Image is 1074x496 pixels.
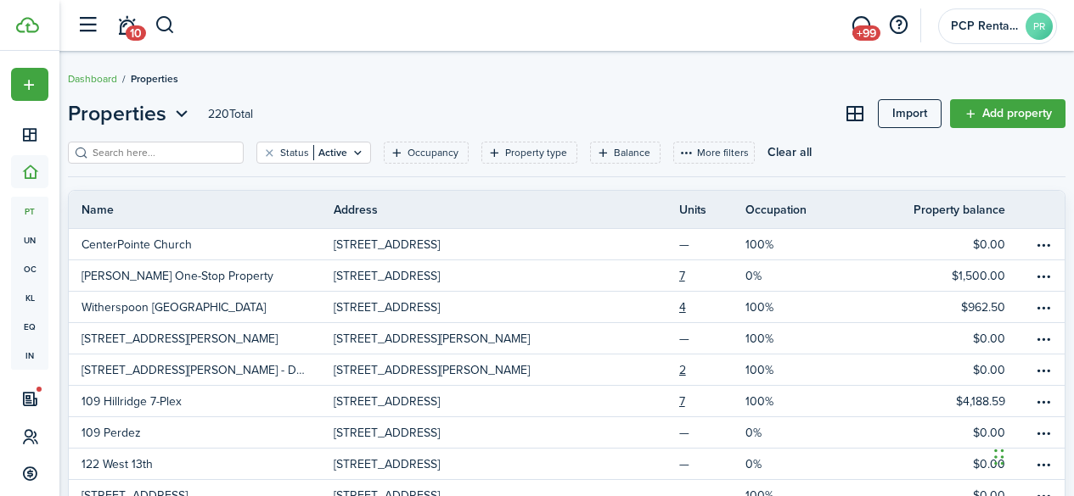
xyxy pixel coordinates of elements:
input: Search here... [88,145,238,161]
a: Notifications [110,4,143,47]
avatar-text: PR [1026,13,1053,40]
th: Address [334,201,599,219]
span: un [11,226,48,254]
p: 100% [745,361,773,379]
filter-tag-label: Occupancy [408,145,458,160]
a: 100% [745,323,832,354]
filter-tag-value: Active [313,145,347,160]
a: 4 [679,292,745,322]
a: [STREET_ADDRESS] [334,386,599,416]
a: $0.00 [832,323,1031,354]
p: 100% [745,330,773,348]
p: [STREET_ADDRESS][PERSON_NAME] - Duplex [82,361,308,379]
p: 122 West 13th [82,455,153,473]
p: [STREET_ADDRESS] [334,424,440,442]
button: More filters [673,142,755,164]
a: [STREET_ADDRESS] [334,417,599,448]
a: 0% [745,449,832,479]
button: Open menu [1031,388,1056,414]
p: [STREET_ADDRESS] [334,298,440,316]
button: Open menu [1031,263,1056,288]
a: Open menu [1031,323,1065,354]
p: 100% [745,298,773,316]
portfolio-header-page-nav: Properties [68,98,193,129]
span: oc [11,254,48,283]
p: 109 Perdez [82,424,141,442]
filter-tag: Open filter [256,142,371,164]
a: [STREET_ADDRESS] [334,292,599,322]
button: Open resource center [884,11,913,40]
th: Occupation [745,201,832,219]
iframe: Chat Widget [989,415,1074,496]
filter-tag: Open filter [384,142,469,164]
div: Drag [994,432,1004,482]
p: [STREET_ADDRESS] [334,267,440,285]
img: TenantCloud [16,17,39,33]
a: 0% [745,260,832,291]
span: in [11,341,48,370]
a: CenterPointe Church [69,229,334,259]
a: 7 [679,260,745,291]
p: 109 Hillridge 7-Plex [82,393,182,410]
p: [STREET_ADDRESS] [334,236,440,254]
a: [STREET_ADDRESS] [334,260,599,291]
a: 100% [745,386,832,416]
button: Open menu [68,98,193,129]
filter-tag: Open filter [481,142,577,164]
th: Name [69,201,334,219]
a: Open menu [1031,229,1065,259]
a: Open menu [1031,292,1065,322]
span: Properties [131,71,178,86]
a: pt [11,197,48,226]
p: [STREET_ADDRESS] [334,455,440,473]
span: Properties [68,98,166,129]
a: $0.00 [832,229,1031,259]
p: [STREET_ADDRESS][PERSON_NAME] [334,361,530,379]
a: 7 [679,386,745,416]
a: Dashboard [68,71,117,86]
span: PCP Rental Division [951,20,1019,32]
a: $0.00 [832,449,1031,479]
p: [STREET_ADDRESS][PERSON_NAME] [334,330,530,348]
a: Witherspoon [GEOGRAPHIC_DATA] [69,292,334,322]
button: Open menu [1031,231,1056,257]
a: $962.50 [832,292,1031,322]
button: Open menu [1031,294,1056,320]
p: [STREET_ADDRESS] [334,393,440,410]
a: [STREET_ADDRESS][PERSON_NAME] [334,354,599,385]
a: — [679,417,745,448]
p: [PERSON_NAME] One-Stop Property [82,267,273,285]
a: Import [878,99,942,128]
a: 2 [679,354,745,385]
a: — [679,449,745,479]
header-page-total: 220 Total [208,105,253,123]
span: 10 [126,25,146,41]
a: 122 West 13th [69,449,334,479]
a: [STREET_ADDRESS][PERSON_NAME] [334,323,599,354]
a: [STREET_ADDRESS] [334,449,599,479]
span: +99 [852,25,880,41]
p: 100% [745,236,773,254]
a: $0.00 [832,417,1031,448]
a: 100% [745,229,832,259]
a: [STREET_ADDRESS][PERSON_NAME] [69,323,334,354]
a: 100% [745,292,832,322]
filter-tag-label: Property type [505,145,567,160]
filter-tag-label: Status [280,145,309,160]
p: [STREET_ADDRESS][PERSON_NAME] [82,330,278,348]
button: Open menu [1031,326,1056,351]
a: Messaging [845,4,877,47]
a: — [679,323,745,354]
a: 100% [745,354,832,385]
p: Witherspoon [GEOGRAPHIC_DATA] [82,298,266,316]
a: $1,500.00 [832,260,1031,291]
a: 109 Perdez [69,417,334,448]
p: CenterPointe Church [82,236,192,254]
button: Open sidebar [71,9,104,42]
th: Property balance [914,201,1031,219]
a: kl [11,283,48,312]
a: 0% [745,417,832,448]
